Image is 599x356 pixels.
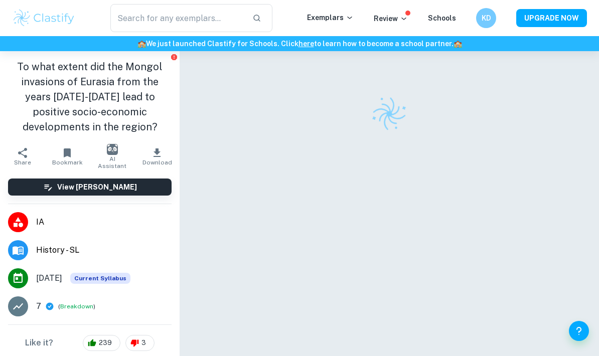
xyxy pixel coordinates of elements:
span: ( ) [58,302,95,311]
p: Exemplars [307,12,354,23]
span: 239 [93,338,117,348]
span: 🏫 [454,40,462,48]
button: Bookmark [45,142,90,170]
span: Current Syllabus [70,273,130,284]
span: 3 [136,338,152,348]
div: 239 [83,335,120,351]
div: 3 [125,335,155,351]
p: Review [374,13,408,24]
img: AI Assistant [107,144,118,155]
button: UPGRADE NOW [516,9,587,27]
h6: Like it? [25,337,53,349]
button: Download [135,142,180,170]
img: Clastify logo [367,91,412,136]
button: Report issue [170,53,178,61]
input: Search for any exemplars... [110,4,244,32]
h6: View [PERSON_NAME] [57,182,137,193]
span: Download [142,159,172,166]
button: AI Assistant [90,142,135,170]
h6: KD [481,13,492,24]
button: Breakdown [60,302,93,311]
h6: We just launched Clastify for Schools. Click to learn how to become a school partner. [2,38,597,49]
span: IA [36,216,172,228]
span: Bookmark [52,159,83,166]
a: Schools [428,14,456,22]
div: This exemplar is based on the current syllabus. Feel free to refer to it for inspiration/ideas wh... [70,273,130,284]
span: AI Assistant [96,155,129,169]
h1: To what extent did the Mongol invasions of Eurasia from the years [DATE]-[DATE] lead to positive ... [8,59,172,134]
img: Clastify logo [12,8,76,28]
button: Help and Feedback [569,321,589,341]
span: [DATE] [36,272,62,284]
span: 🏫 [137,40,146,48]
button: View [PERSON_NAME] [8,179,172,196]
p: 7 [36,300,41,312]
span: Share [14,159,31,166]
button: KD [476,8,496,28]
a: here [298,40,314,48]
span: History - SL [36,244,172,256]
